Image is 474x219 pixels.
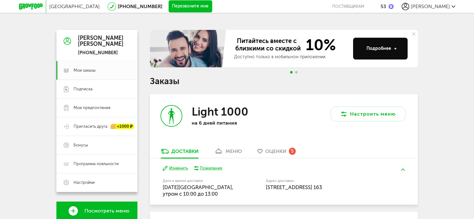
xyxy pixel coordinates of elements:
div: +1000 ₽ [111,124,134,129]
div: меню [226,148,242,154]
span: Настройки [74,180,95,185]
div: 5 [289,148,296,155]
a: [PHONE_NUMBER] [118,3,162,9]
span: [GEOGRAPHIC_DATA] [49,3,100,9]
span: Go to slide 2 [295,71,298,74]
a: Доставки [158,148,202,158]
span: Подписка [74,86,93,92]
button: Перезвоните мне [169,0,212,13]
p: на 6 дней питания [192,120,273,126]
a: Бонусы [56,136,137,155]
span: Go to slide 1 [290,71,293,74]
a: Программа лояльности [56,155,137,173]
h1: Заказы [150,77,418,85]
div: Доставки [171,148,199,154]
span: Питайтесь вместе с близкими со скидкой [234,37,302,53]
span: Бонусы [74,142,88,148]
span: Посмотреть меню [84,208,129,214]
div: Подробнее [366,45,397,52]
div: Пожелания [200,165,222,171]
a: Пригласить друга +1000 ₽ [56,117,137,136]
a: меню [211,148,245,158]
div: Доступно только в мобильном приложении [234,54,348,60]
span: [DATE][GEOGRAPHIC_DATA], утром c 10:00 до 13:00 [163,184,233,197]
span: Программа лояльности [74,161,119,167]
span: Пригласить друга [74,124,108,129]
div: [PERSON_NAME] [PERSON_NAME] [78,35,123,48]
a: Мои предпочтения [56,98,137,117]
button: Подробнее [353,38,408,60]
button: Пожелания [194,165,223,171]
label: Дата и время доставки [163,179,234,183]
img: bonus_b.cdccf46.png [389,4,394,9]
div: [PHONE_NUMBER] [78,50,123,56]
span: [STREET_ADDRESS] 163 [266,184,322,190]
img: arrow-up-green.5eb5f82.svg [401,169,405,171]
span: [PERSON_NAME] [411,3,450,9]
span: Мои заказы [74,68,96,73]
span: Мои предпочтения [74,105,110,111]
span: 10% [302,37,336,53]
a: Настройки [56,173,137,192]
a: Мои заказы [56,61,137,80]
button: Настроить меню [331,107,405,121]
h3: Light 1000 [192,105,248,118]
label: Адрес доставки [266,179,382,183]
img: family-banner.579af9d.jpg [150,30,228,67]
a: Оценки 5 [254,148,299,158]
div: 53 [381,3,386,9]
span: Оценки [265,148,286,154]
a: Подписка [56,80,137,98]
button: Изменить [163,165,188,171]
